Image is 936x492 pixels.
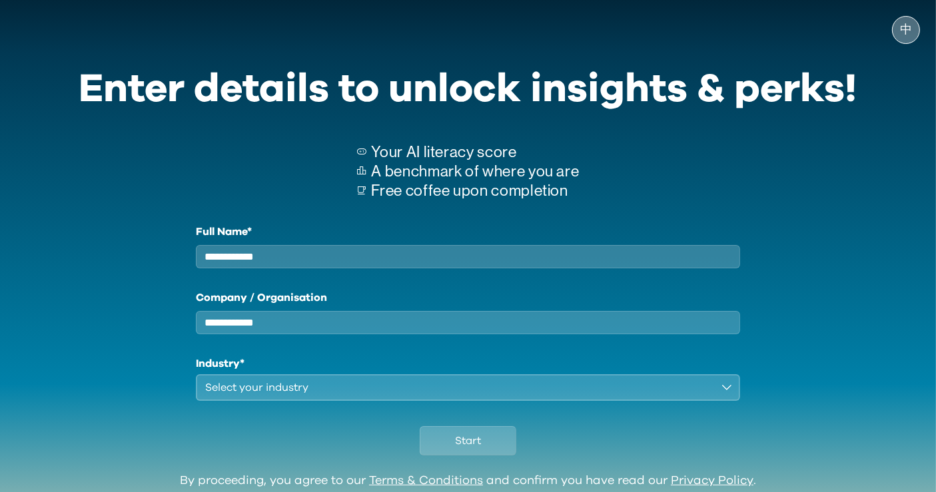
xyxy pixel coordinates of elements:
div: Select your industry [205,379,713,395]
label: Company / Organisation [196,290,741,306]
div: By proceeding, you agree to our and confirm you have read our . [180,474,756,489]
span: 中 [900,23,912,37]
label: Full Name* [196,224,741,240]
div: Enter details to unlock insights & perks! [79,57,857,121]
p: A benchmark of where you are [372,162,580,181]
span: Start [455,433,481,449]
button: Start [420,426,516,455]
button: Select your industry [196,374,741,401]
a: Terms & Conditions [369,475,483,487]
h1: Industry* [196,356,741,371]
a: Privacy Policy [671,475,753,487]
p: Your AI literacy score [372,142,580,162]
p: Free coffee upon completion [372,181,580,200]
